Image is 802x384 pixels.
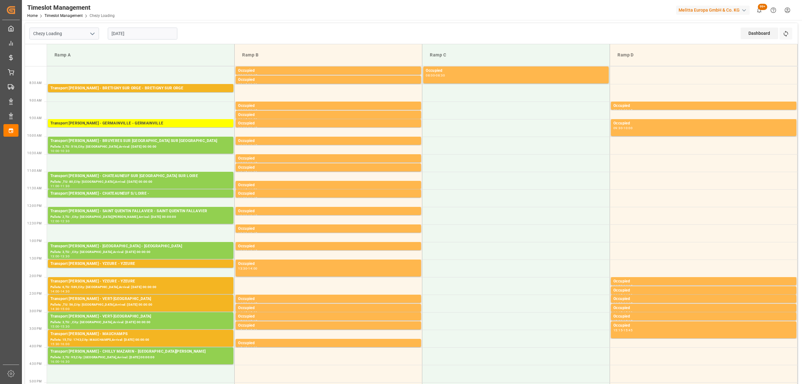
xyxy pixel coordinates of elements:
div: 12:00 [50,220,60,223]
span: 8:30 AM [29,81,42,85]
div: - [247,232,248,235]
div: 09:45 [248,127,257,129]
div: 14:30 [623,294,633,297]
div: Occupied [426,68,606,74]
div: 14:15 [613,294,622,297]
div: 11:30 [238,197,247,200]
span: 12:00 PM [27,204,42,208]
div: Pallets: 1,TU: ,City: [GEOGRAPHIC_DATA],Arrival: [DATE] 00:00:00 [50,92,231,97]
div: Pallets: 2,TU: 95,City: [GEOGRAPHIC_DATA],Arrival: [DATE] 00:00:00 [50,355,231,360]
span: 3:30 PM [29,327,42,330]
div: - [247,329,248,332]
div: 15:00 [238,320,247,323]
div: - [247,162,248,165]
div: Transport [PERSON_NAME] - BRETIGNY SUR ORGE - BRETIGNY SUR ORGE [50,85,231,92]
div: - [247,109,248,112]
div: 09:00 [613,109,622,112]
div: Dashboard [741,28,778,39]
div: Pallets: 3,TU: ,City: [GEOGRAPHIC_DATA],Arrival: [DATE] 00:00:00 [50,320,231,325]
div: 08:00 [238,74,247,77]
div: 09:30 [238,127,247,129]
div: Pallets: 2,TU: 516,City: [GEOGRAPHIC_DATA],Arrival: [DATE] 00:00:00 [50,144,231,150]
a: Home [27,13,38,18]
div: Occupied [613,278,794,285]
div: 14:45 [613,311,622,314]
div: 12:30 [238,232,247,235]
div: 10:15 [248,144,257,147]
div: Occupied [238,261,419,267]
div: - [247,118,248,121]
div: 14:30 [238,302,247,305]
span: 9:30 AM [29,116,42,120]
span: 10:00 AM [27,134,42,137]
div: - [622,285,623,287]
span: 11:00 AM [27,169,42,172]
a: Timeslot Management [44,13,83,18]
button: open menu [87,29,97,39]
div: Timeslot Management [27,3,115,12]
div: 16:00 [248,346,257,349]
div: - [247,346,248,349]
div: - [247,214,248,217]
div: 09:30 [248,118,257,121]
div: - [247,302,248,305]
div: 14:00 [613,285,622,287]
div: Occupied [613,323,794,329]
div: 11:00 [248,171,257,174]
div: - [247,197,248,200]
div: Occupied [613,305,794,311]
div: 11:30 [248,188,257,191]
div: 14:45 [623,302,633,305]
button: Melitta Europa GmbH & Co. KG [676,4,752,16]
div: 10:45 [238,171,247,174]
div: 08:15 [248,74,257,77]
div: 13:15 [248,250,257,252]
div: Pallets: 2,TU: ,City: [GEOGRAPHIC_DATA][PERSON_NAME],Arrival: [DATE] 00:00:00 [50,214,231,220]
div: Pallets: 2,TU: 30,City: ,Arrival: [DATE] 00:00:00 [50,197,231,202]
div: Pallets: 15,TU: 1743,City: MAUCHAMPS,Arrival: [DATE] 00:00:00 [50,337,231,343]
div: Occupied [238,305,419,311]
div: - [247,320,248,323]
input: Type to search/select [29,28,99,39]
div: 15:45 [623,329,633,332]
span: 4:00 PM [29,345,42,348]
div: 15:00 [623,311,633,314]
div: 10:30 [238,162,247,165]
div: 15:15 [248,320,257,323]
div: - [247,267,248,270]
div: Occupied [238,103,419,109]
div: 10:00 [238,144,247,147]
div: 09:30 [613,127,622,129]
div: Occupied [238,323,419,329]
span: 1:30 PM [29,257,42,260]
div: 16:00 [50,360,60,363]
div: Pallets: 3,TU: ,City: [GEOGRAPHIC_DATA],Arrival: [DATE] 00:00:00 [50,250,231,255]
div: 11:00 [50,185,60,187]
div: 10:45 [248,162,257,165]
div: Occupied [238,243,419,250]
div: 08:00 [426,74,435,77]
div: Occupied [613,103,794,109]
div: 09:15 [238,118,247,121]
div: Occupied [238,313,419,320]
div: Occupied [613,287,794,294]
div: Occupied [238,112,419,118]
div: Pallets: ,TU: 56,City: [GEOGRAPHIC_DATA],Arrival: [DATE] 00:00:00 [50,302,231,308]
span: 1:00 PM [29,239,42,243]
div: 08:15 [238,83,247,86]
div: - [247,311,248,314]
div: 09:15 [248,109,257,112]
div: Melitta Europa GmbH & Co. KG [676,6,750,15]
div: 15:00 [60,308,70,310]
div: 15:15 [238,329,247,332]
div: 14:30 [50,308,60,310]
div: 12:30 [60,220,70,223]
div: - [622,311,623,314]
span: 10:30 AM [27,151,42,155]
div: Occupied [613,120,794,127]
span: 5:00 PM [29,380,42,383]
